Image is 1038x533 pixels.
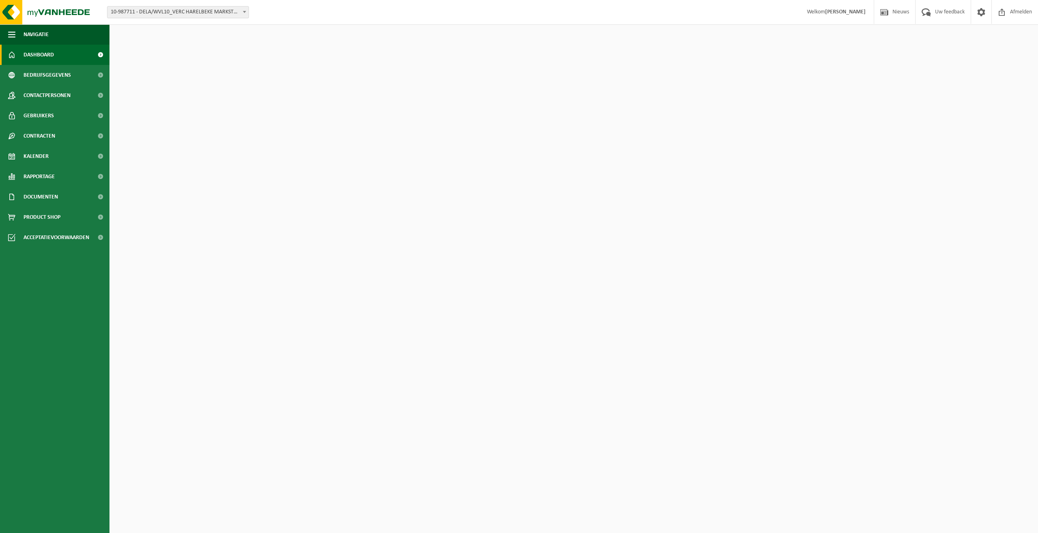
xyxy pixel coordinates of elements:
span: Documenten [24,187,58,207]
span: Contracten [24,126,55,146]
span: Navigatie [24,24,49,45]
span: Gebruikers [24,106,54,126]
span: Contactpersonen [24,85,71,106]
strong: [PERSON_NAME] [825,9,866,15]
span: Rapportage [24,166,55,187]
span: Bedrijfsgegevens [24,65,71,85]
span: Dashboard [24,45,54,65]
span: 10-987711 - DELA/WVL10_VERC HARELBEKE MARKSTRAAT - HARELBEKE [107,6,249,18]
span: Product Shop [24,207,60,227]
span: Kalender [24,146,49,166]
span: Acceptatievoorwaarden [24,227,89,248]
